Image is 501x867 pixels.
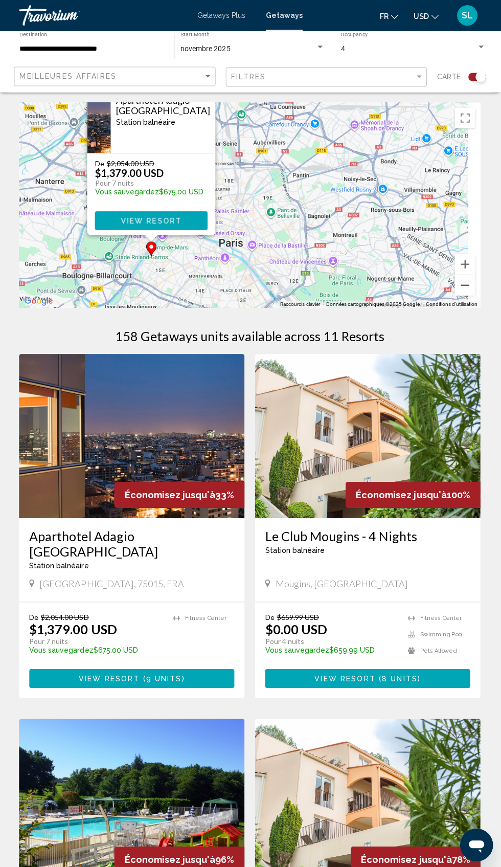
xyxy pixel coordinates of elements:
span: Fitness Center [420,613,462,619]
p: $675.00 USD [96,187,204,195]
span: Données cartographiques ©2025 Google [327,300,420,306]
div: 33% [116,480,245,506]
span: Carte [437,70,461,84]
span: Économisez jusqu'à [356,488,447,499]
p: $675.00 USD [31,644,164,652]
img: Google [23,294,57,307]
span: Pets Allowed [420,646,457,652]
p: $1,379.00 USD [96,167,165,177]
button: View Resort [96,211,209,230]
button: Basculer en plein écran [455,107,475,128]
span: View Resort [122,216,183,225]
p: $0.00 USD [266,619,328,635]
a: Getaways [266,11,303,19]
span: SL [462,10,473,20]
a: Conditions d'utilisation [426,300,477,306]
a: Getaways Plus [198,11,246,19]
button: Filter [226,66,427,87]
span: Station balnéaire [266,545,325,553]
span: USD [414,12,429,20]
p: Pour 7 nuits [96,178,204,187]
span: Économisez jusqu'à [126,488,216,499]
span: [GEOGRAPHIC_DATA], 75015, FRA [41,576,185,587]
span: Économisez jusqu'à [126,852,216,862]
img: 7432E01X.jpg [256,353,481,517]
span: Vous sauvegardez [96,187,160,195]
button: Raccourcis-clavier [281,300,321,307]
a: Aparthotel Adagio [GEOGRAPHIC_DATA] [31,527,235,558]
button: Zoom arrière [455,274,475,295]
span: Swimming Pool [420,629,463,636]
button: Zoom avant [455,253,475,274]
mat-select: Sort by [21,72,213,81]
span: ( ) [376,673,421,681]
a: Travorium [20,5,188,26]
span: 4 [341,45,345,53]
span: Vous sauvegardez [266,644,330,652]
a: Le Club Mougins - 4 Nights [266,527,470,542]
span: 8 units [382,673,418,681]
img: ii_tef1.jpg [88,76,112,153]
span: fr [380,12,389,20]
p: Pour 7 nuits [31,635,164,644]
span: View Resort [315,673,376,681]
span: Meilleures affaires [21,72,118,80]
span: De [31,611,40,619]
span: $659.99 USD [278,611,320,619]
span: novembre 2025 [181,45,231,53]
span: Économisez jusqu'à [361,852,452,862]
img: ii_tef1.jpg [20,353,245,517]
button: Change language [380,9,398,24]
button: View Resort(8 units) [266,667,470,686]
p: Pour 4 nuits [266,635,398,644]
span: Filtres [232,73,267,81]
span: Fitness Center [186,613,227,619]
span: Mougins, [GEOGRAPHIC_DATA] [276,576,408,587]
div: 100% [346,480,481,506]
span: Vous sauvegardez [31,644,95,652]
span: De [96,159,105,167]
span: Station balnéaire [117,118,176,126]
span: De [266,611,275,619]
span: $2,054.00 USD [42,611,90,619]
h1: 158 Getaways units available across 11 Resorts [117,327,385,343]
span: $2,054.00 USD [108,159,155,167]
p: $1,379.00 USD [31,619,118,635]
a: Aparthotel Adagio [GEOGRAPHIC_DATA] [117,95,211,116]
iframe: Bouton de lancement de la fenêtre de messagerie [460,826,493,859]
span: View Resort [80,673,141,681]
span: Station balnéaire [31,560,90,568]
button: User Menu [454,5,481,26]
button: View Resort(9 units) [31,667,235,686]
span: ( ) [141,673,186,681]
span: 9 units [147,673,183,681]
p: $659.99 USD [266,644,398,652]
button: Change currency [414,9,439,24]
a: Ouvrir cette zone dans Google Maps (s'ouvre dans une nouvelle fenêtre) [23,294,57,307]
